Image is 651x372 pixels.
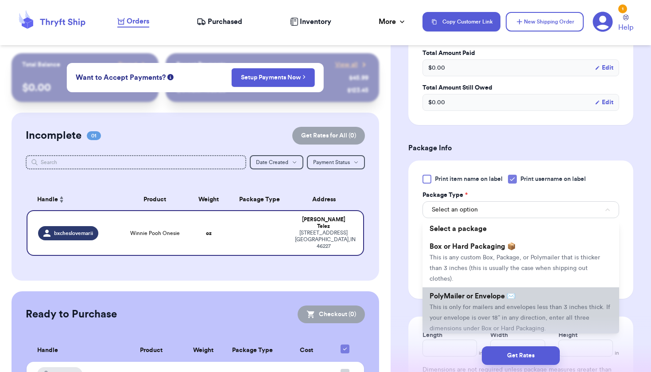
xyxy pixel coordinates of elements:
span: Print item name on label [435,175,503,184]
label: Height [558,331,577,340]
span: This is only for mailers and envelopes less than 3 inches thick. If your envelope is over 18” in ... [430,304,610,332]
label: Width [490,331,508,340]
span: Want to Accept Payments? [76,72,166,83]
span: Print username on label [520,175,586,184]
a: Setup Payments Now [241,73,306,82]
th: Package Type [223,339,282,362]
th: Package Type [229,189,290,210]
a: Help [618,15,633,33]
span: $ 0.00 [428,63,445,72]
span: Box or Hard Packaging 📦 [430,243,516,250]
th: Weight [184,339,223,362]
h3: Package Info [408,143,633,153]
span: Handle [37,195,58,204]
span: Handle [37,346,58,355]
th: Product [121,189,189,210]
p: $ 0.00 [22,81,148,95]
a: Payout [118,60,148,69]
label: Length [422,331,442,340]
a: 1 [593,12,613,32]
span: Help [618,22,633,33]
span: This is any custom Box, Package, or Polymailer that is thicker than 3 inches (this is usually the... [430,255,600,282]
a: Orders [117,16,149,27]
th: Weight [189,189,229,210]
a: Inventory [290,16,331,27]
button: Get Rates for All (0) [292,127,365,145]
th: Cost [282,339,331,362]
span: View all [335,60,358,69]
button: Edit [595,98,613,107]
button: Select an option [422,201,619,218]
span: Date Created [256,160,288,165]
button: Payment Status [307,155,365,169]
input: Search [26,155,246,169]
span: bxcheslovemarii [54,230,93,237]
h2: Incomplete [26,129,81,143]
th: Address [290,189,364,210]
h2: Ready to Purchase [26,307,117,321]
span: PolyMailer or Envelope ✉️ [430,293,515,300]
strong: oz [206,231,212,236]
button: Setup Payments Now [232,68,315,87]
label: Total Amount Still Owed [422,83,619,92]
button: Sort ascending [58,194,65,205]
label: Package Type [422,191,468,200]
div: $ 123.45 [347,86,368,95]
button: Copy Customer Link [422,12,500,31]
span: Purchased [208,16,242,27]
label: Total Amount Paid [422,49,619,58]
span: Inventory [300,16,331,27]
div: 1 [618,4,627,13]
button: Get Rates [482,346,560,365]
button: New Shipping Order [506,12,584,31]
span: 01 [87,131,101,140]
th: Product [118,339,184,362]
button: Date Created [250,155,303,169]
span: $ 0.00 [428,98,445,107]
div: More [379,16,407,27]
div: [PERSON_NAME] Telez [295,216,352,230]
button: Edit [595,63,613,72]
a: Purchased [197,16,242,27]
div: $ 45.99 [349,74,368,82]
a: View all [335,60,368,69]
span: Winnie Pooh Onesie [130,230,180,237]
p: Recent Payments [176,60,225,69]
span: Orders [127,16,149,27]
span: Payment Status [313,160,350,165]
span: Select a package [430,225,487,232]
p: Total Balance [22,60,60,69]
span: Select an option [432,205,478,214]
span: Payout [118,60,137,69]
div: [STREET_ADDRESS] [GEOGRAPHIC_DATA] , IN 46227 [295,230,352,250]
button: Checkout (0) [298,305,365,323]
